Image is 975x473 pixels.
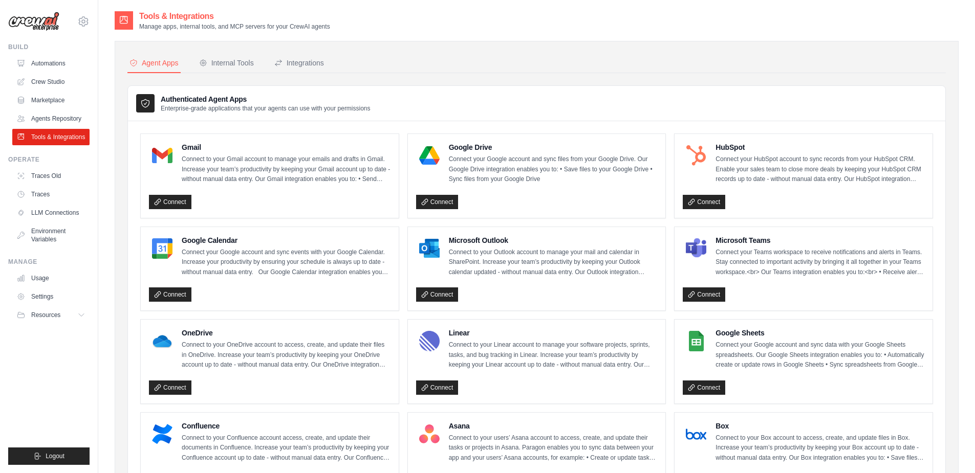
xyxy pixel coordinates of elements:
a: Automations [12,55,90,72]
a: Connect [683,195,725,209]
button: Resources [12,307,90,323]
a: Connect [149,287,191,302]
a: Connect [149,380,191,395]
button: Logout [8,447,90,465]
a: Connect [149,195,191,209]
img: Gmail Logo [152,145,172,166]
a: Crew Studio [12,74,90,90]
a: Connect [416,287,459,302]
p: Connect your Google account and sync events with your Google Calendar. Increase your productivity... [182,247,391,278]
div: Operate [8,155,90,164]
p: Manage apps, internal tools, and MCP servers for your CrewAI agents [139,22,330,31]
h4: HubSpot [716,142,924,152]
a: Connect [683,287,725,302]
a: Connect [683,380,725,395]
img: Google Calendar Logo [152,238,172,259]
h2: Tools & Integrations [139,10,330,22]
h3: Authenticated Agent Apps [161,94,371,104]
img: Logo [8,12,59,31]
div: Integrations [274,58,324,68]
p: Connect to your Confluence account access, create, and update their documents in Confluence. Incr... [182,433,391,463]
img: Google Drive Logo [419,145,440,166]
h4: OneDrive [182,328,391,338]
div: Build [8,43,90,51]
div: Agent Apps [129,58,179,68]
p: Connect your HubSpot account to sync records from your HubSpot CRM. Enable your sales team to clo... [716,154,924,185]
span: Logout [46,452,64,460]
h4: Microsoft Teams [716,235,924,245]
button: Integrations [272,54,326,73]
p: Connect to your Gmail account to manage your emails and drafts in Gmail. Increase your team’s pro... [182,154,391,185]
div: Internal Tools [199,58,254,68]
img: Box Logo [686,424,706,444]
img: Linear Logo [419,331,440,351]
h4: Google Drive [449,142,658,152]
p: Connect your Google account and sync data with your Google Sheets spreadsheets. Our Google Sheets... [716,340,924,370]
h4: Confluence [182,421,391,431]
a: Usage [12,270,90,286]
h4: Gmail [182,142,391,152]
img: Google Sheets Logo [686,331,706,351]
a: Settings [12,288,90,305]
p: Connect to your Box account to access, create, and update files in Box. Increase your team’s prod... [716,433,924,463]
h4: Google Sheets [716,328,924,338]
a: Connect [416,380,459,395]
img: HubSpot Logo [686,145,706,166]
button: Internal Tools [197,54,256,73]
p: Connect to your users’ Asana account to access, create, and update their tasks or projects in Asa... [449,433,658,463]
a: Environment Variables [12,223,90,247]
a: Agents Repository [12,110,90,127]
div: Manage [8,258,90,266]
img: Asana Logo [419,424,440,444]
img: Confluence Logo [152,424,172,444]
a: Traces Old [12,168,90,184]
img: Microsoft Outlook Logo [419,238,440,259]
a: Traces [12,186,90,202]
p: Connect to your OneDrive account to access, create, and update their files in OneDrive. Increase ... [182,340,391,370]
a: LLM Connections [12,205,90,221]
img: Microsoft Teams Logo [686,238,706,259]
p: Connect your Google account and sync files from your Google Drive. Our Google Drive integration e... [449,154,658,185]
h4: Google Calendar [182,235,391,245]
a: Connect [416,195,459,209]
button: Agent Apps [127,54,181,73]
a: Tools & Integrations [12,129,90,145]
a: Marketplace [12,92,90,108]
h4: Box [716,421,924,431]
h4: Microsoft Outlook [449,235,658,245]
h4: Linear [449,328,658,338]
p: Enterprise-grade applications that your agents can use with your permissions [161,104,371,112]
p: Connect to your Linear account to manage your software projects, sprints, tasks, and bug tracking... [449,340,658,370]
p: Connect to your Outlook account to manage your mail and calendar in SharePoint. Increase your tea... [449,247,658,278]
img: OneDrive Logo [152,331,172,351]
h4: Asana [449,421,658,431]
p: Connect your Teams workspace to receive notifications and alerts in Teams. Stay connected to impo... [716,247,924,278]
span: Resources [31,311,60,319]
